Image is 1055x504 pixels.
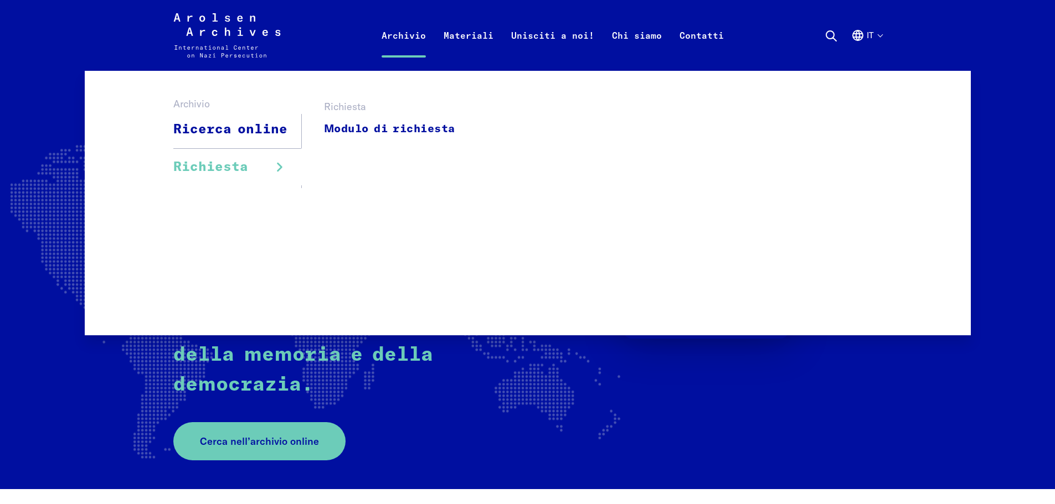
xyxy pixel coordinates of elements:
a: Cerca nell’archivio online [173,422,346,460]
a: Archivio [373,27,435,71]
ul: Archivio [173,111,302,185]
button: Italiano, selezione lingua [851,29,882,69]
a: Chi siamo [603,27,671,71]
a: Unisciti a noi! [502,27,603,71]
a: Modulo di richiesta [324,116,455,141]
nav: Primaria [373,13,733,58]
span: Cerca nell’archivio online [200,434,319,449]
span: Richiesta [173,157,248,177]
a: Contatti [671,27,733,71]
ul: Richiesta [302,114,481,188]
a: Materiali [435,27,502,71]
a: Richiesta [173,148,302,185]
a: Ricerca online [173,111,302,148]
